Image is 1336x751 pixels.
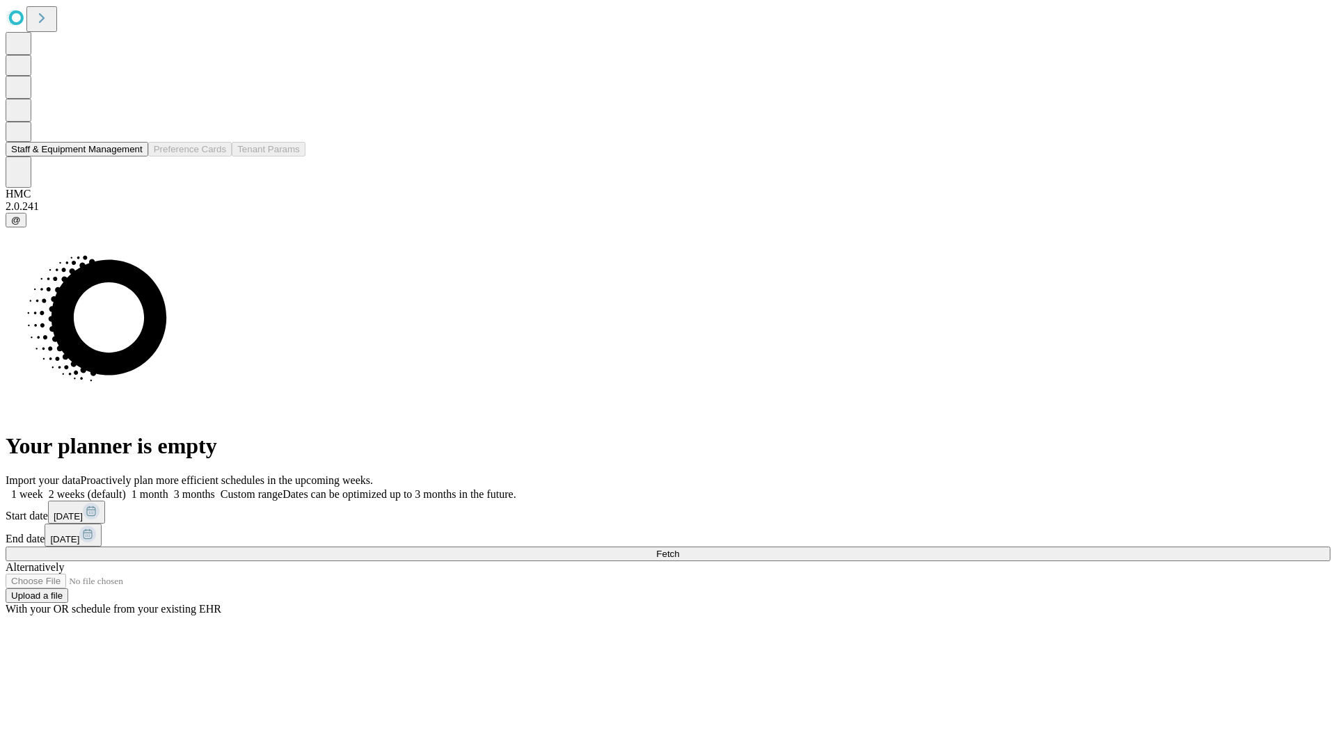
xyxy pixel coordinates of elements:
button: @ [6,213,26,227]
span: Dates can be optimized up to 3 months in the future. [283,488,516,500]
span: [DATE] [50,534,79,544]
button: Tenant Params [232,142,305,156]
button: Fetch [6,547,1330,561]
h1: Your planner is empty [6,433,1330,459]
div: 2.0.241 [6,200,1330,213]
span: Fetch [656,549,679,559]
span: With your OR schedule from your existing EHR [6,603,221,615]
span: Alternatively [6,561,64,573]
button: Staff & Equipment Management [6,142,148,156]
span: [DATE] [54,511,83,522]
div: Start date [6,501,1330,524]
span: 1 week [11,488,43,500]
span: 3 months [174,488,215,500]
span: @ [11,215,21,225]
button: [DATE] [45,524,102,547]
span: 2 weeks (default) [49,488,126,500]
div: End date [6,524,1330,547]
span: Custom range [221,488,283,500]
span: Proactively plan more efficient schedules in the upcoming weeks. [81,474,373,486]
button: Upload a file [6,588,68,603]
button: Preference Cards [148,142,232,156]
button: [DATE] [48,501,105,524]
span: Import your data [6,474,81,486]
span: 1 month [132,488,168,500]
div: HMC [6,188,1330,200]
